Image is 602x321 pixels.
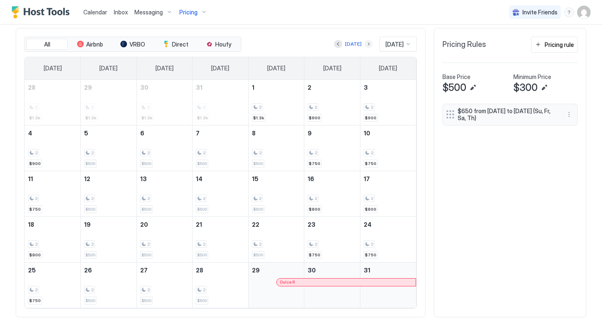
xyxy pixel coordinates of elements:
[248,216,304,262] td: January 22, 2026
[564,109,574,119] button: More options
[81,80,136,95] a: December 29, 2025
[315,57,350,79] a: Friday
[252,267,260,274] span: 29
[364,221,372,228] span: 24
[249,126,304,141] a: January 8, 2026
[141,298,151,303] span: $500
[522,9,557,16] span: Invite Friends
[25,80,81,126] td: December 28, 2025
[360,125,416,171] td: January 10, 2026
[309,161,320,166] span: $750
[44,65,62,72] span: [DATE]
[304,262,360,308] td: January 30, 2026
[155,65,174,72] span: [DATE]
[99,65,118,72] span: [DATE]
[198,39,239,50] button: Houfy
[141,252,151,258] span: $500
[249,171,304,186] a: January 15, 2026
[315,105,317,110] span: 2
[365,115,376,121] span: $900
[197,207,207,212] span: $500
[85,207,95,212] span: $500
[141,161,151,166] span: $500
[25,216,81,262] td: January 18, 2026
[196,221,202,228] span: 21
[81,126,136,141] a: January 5, 2026
[308,175,314,182] span: 16
[248,125,304,171] td: January 8, 2026
[309,115,320,121] span: $900
[137,171,193,186] a: January 13, 2026
[379,65,397,72] span: [DATE]
[203,150,205,156] span: 2
[345,40,362,48] div: [DATE]
[25,125,81,171] td: January 4, 2026
[25,262,81,308] td: January 25, 2026
[25,126,80,141] a: January 4, 2026
[84,130,88,137] span: 5
[24,37,241,52] div: tab-group
[83,8,107,16] a: Calendar
[147,196,150,201] span: 2
[253,207,263,212] span: $500
[196,84,202,91] span: 31
[147,57,182,79] a: Tuesday
[147,242,150,247] span: 2
[112,39,153,50] button: VRBO
[315,242,317,247] span: 2
[193,80,248,95] a: December 31, 2025
[249,263,304,278] a: January 29, 2026
[91,196,94,201] span: 2
[259,57,294,79] a: Thursday
[308,84,311,91] span: 2
[364,175,370,182] span: 17
[304,171,360,186] a: January 16, 2026
[280,279,295,285] span: Dulce R
[193,171,248,186] a: January 14, 2026
[364,40,373,48] button: Next month
[360,216,416,262] td: January 24, 2026
[193,171,249,216] td: January 14, 2026
[304,80,360,95] a: January 2, 2026
[344,39,363,49] button: [DATE]
[304,126,360,141] a: January 9, 2026
[442,40,486,49] span: Pricing Rules
[136,216,193,262] td: January 20, 2026
[365,207,376,212] span: $800
[309,207,320,212] span: $800
[253,161,263,166] span: $500
[35,242,38,247] span: 2
[129,41,145,48] span: VRBO
[84,175,90,182] span: 12
[364,84,368,91] span: 3
[91,287,94,293] span: 2
[371,105,373,110] span: 2
[308,267,316,274] span: 30
[137,217,193,232] a: January 20, 2026
[259,105,261,110] span: 2
[513,73,551,81] span: Minimum Price
[136,125,193,171] td: January 6, 2026
[197,252,207,258] span: $500
[442,104,578,126] div: $650 from [DATE] to [DATE] (Su, Fr, Sa, Th) menu
[564,109,574,119] div: menu
[81,80,137,126] td: December 29, 2025
[28,221,34,228] span: 18
[442,81,466,94] span: $500
[304,171,360,216] td: January 16, 2026
[267,65,285,72] span: [DATE]
[137,126,193,141] a: January 6, 2026
[85,298,95,303] span: $500
[248,171,304,216] td: January 15, 2026
[249,217,304,232] a: January 22, 2026
[12,6,73,19] div: Host Tools Logo
[248,262,304,308] td: January 29, 2026
[81,171,136,186] a: January 12, 2026
[360,263,416,278] a: January 31, 2026
[141,207,151,212] span: $500
[252,84,254,91] span: 1
[91,57,126,79] a: Monday
[371,242,373,247] span: 2
[193,126,248,141] a: January 7, 2026
[25,80,80,95] a: December 28, 2025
